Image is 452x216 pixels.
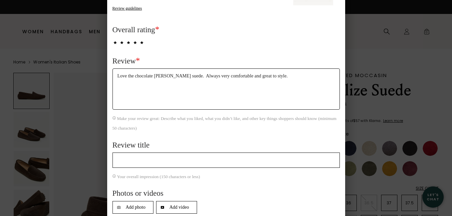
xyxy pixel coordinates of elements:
span: Photos or videos [113,189,163,197]
span: Overall rating [113,26,155,34]
span: Review title [113,141,150,149]
span: Add photo [126,205,146,210]
span: Make your review great: Describe what you liked, what you didn’t like, and other key things shopp... [113,116,337,131]
button: Review guidelines [113,6,142,11]
span: Your overall impression (150 characters or less) [117,174,200,179]
button: Add video [156,201,197,214]
span: Add video [169,205,189,210]
button: Add photo [113,201,154,214]
span: Review [113,57,136,65]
